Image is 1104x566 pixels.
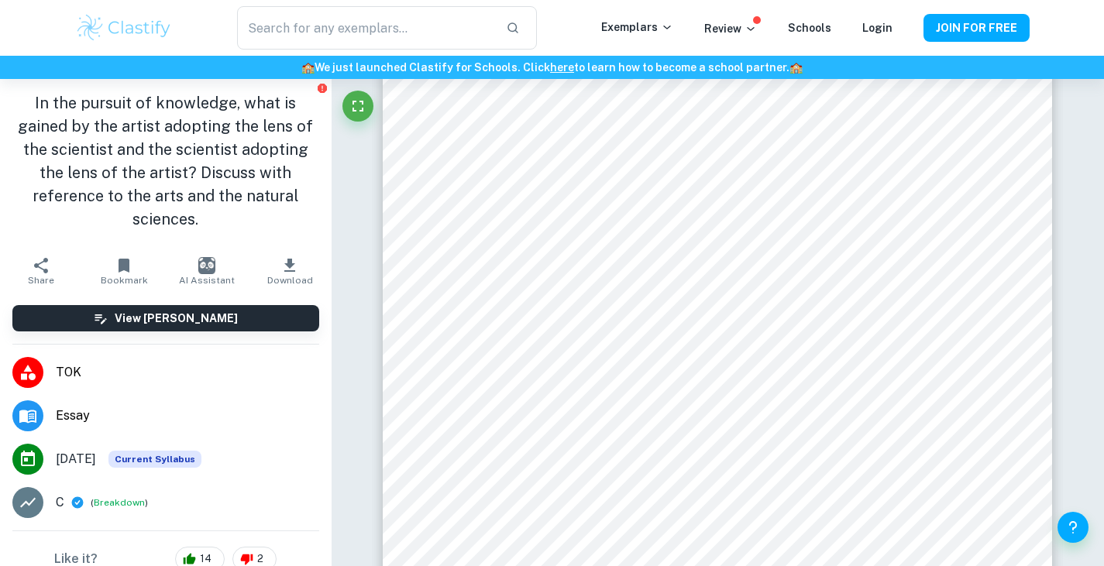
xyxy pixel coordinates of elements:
[179,275,235,286] span: AI Assistant
[56,493,64,512] p: C
[788,22,831,34] a: Schools
[94,496,145,509] button: Breakdown
[301,61,315,74] span: 🏫
[28,275,54,286] span: Share
[267,275,313,286] span: Download
[1058,512,1089,543] button: Help and Feedback
[12,91,319,231] h1: In the pursuit of knowledge, what is gained by the artist adopting the lens of the scientist and ...
[75,12,174,43] img: Clastify logo
[115,310,238,327] h6: View [PERSON_NAME]
[789,61,803,74] span: 🏫
[56,406,319,425] span: Essay
[108,451,201,468] div: This exemplar is based on the current syllabus. Feel free to refer to it for inspiration/ideas wh...
[91,496,148,510] span: ( )
[83,249,166,293] button: Bookmark
[601,19,673,36] p: Exemplars
[12,305,319,331] button: View [PERSON_NAME]
[317,82,328,94] button: Report issue
[3,59,1101,76] h6: We just launched Clastify for Schools. Click to learn how to become a school partner.
[862,22,892,34] a: Login
[342,91,373,122] button: Fullscreen
[101,275,148,286] span: Bookmark
[108,451,201,468] span: Current Syllabus
[237,6,493,50] input: Search for any exemplars...
[550,61,574,74] a: here
[56,450,96,468] span: [DATE]
[249,249,332,293] button: Download
[198,257,215,274] img: AI Assistant
[166,249,249,293] button: AI Assistant
[56,363,319,382] span: TOK
[704,20,757,37] p: Review
[923,14,1030,42] button: JOIN FOR FREE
